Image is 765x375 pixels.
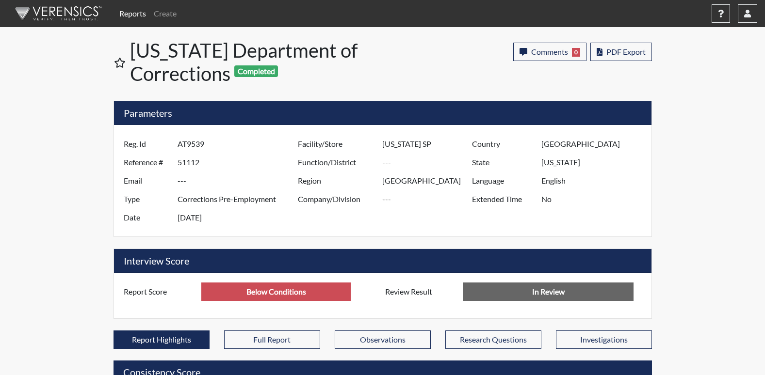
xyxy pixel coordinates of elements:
[291,135,383,153] label: Facility/Store
[178,153,300,172] input: ---
[606,47,646,56] span: PDF Export
[445,330,541,349] button: Research Questions
[178,208,300,227] input: ---
[130,39,384,85] h1: [US_STATE] Department of Corrections
[178,190,300,208] input: ---
[465,190,541,208] label: Extended Time
[465,172,541,190] label: Language
[590,43,652,61] button: PDF Export
[115,4,150,23] a: Reports
[513,43,586,61] button: Comments0
[116,190,178,208] label: Type
[541,153,649,172] input: ---
[531,47,568,56] span: Comments
[116,208,178,227] label: Date
[572,48,580,57] span: 0
[335,330,431,349] button: Observations
[224,330,320,349] button: Full Report
[382,153,474,172] input: ---
[291,190,383,208] label: Company/Division
[116,153,178,172] label: Reference #
[150,4,180,23] a: Create
[541,135,649,153] input: ---
[114,249,651,273] h5: Interview Score
[291,153,383,172] label: Function/District
[463,282,634,301] input: No Decision
[201,282,351,301] input: ---
[234,65,278,77] span: Completed
[291,172,383,190] label: Region
[114,101,651,125] h5: Parameters
[116,172,178,190] label: Email
[541,190,649,208] input: ---
[541,172,649,190] input: ---
[465,135,541,153] label: Country
[465,153,541,172] label: State
[178,172,300,190] input: ---
[378,282,463,301] label: Review Result
[114,330,210,349] button: Report Highlights
[178,135,300,153] input: ---
[556,330,652,349] button: Investigations
[382,135,474,153] input: ---
[116,135,178,153] label: Reg. Id
[116,282,202,301] label: Report Score
[382,190,474,208] input: ---
[382,172,474,190] input: ---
